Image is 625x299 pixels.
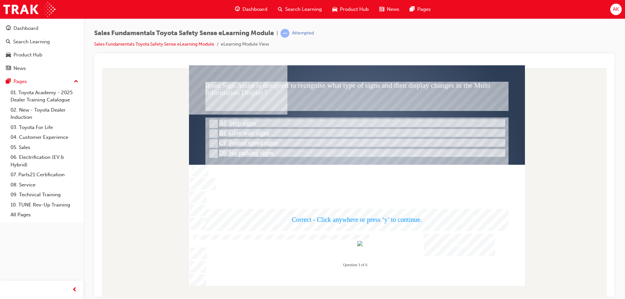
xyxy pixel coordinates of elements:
[221,41,269,48] li: eLearning Module View
[281,29,289,38] span: learningRecordVerb_ATTEMPT-icon
[3,49,81,61] a: Product Hub
[610,4,622,15] button: AK
[410,5,415,13] span: pages-icon
[3,36,81,48] a: Search Learning
[6,52,11,58] span: car-icon
[3,22,81,34] a: Dashboard
[374,3,405,16] a: news-iconNews
[242,6,267,13] span: Dashboard
[278,5,282,13] span: search-icon
[3,21,81,75] button: DashboardSearch LearningProduct HubNews
[417,6,431,13] span: Pages
[6,79,11,85] span: pages-icon
[8,190,81,200] a: 09. Technical Training
[8,142,81,153] a: 05. Sales
[8,180,81,190] a: 08. Service
[74,77,78,86] span: up-icon
[13,78,27,85] div: Pages
[235,5,240,13] span: guage-icon
[13,38,50,46] div: Search Learning
[327,3,374,16] a: car-iconProduct Hub
[405,3,436,16] a: pages-iconPages
[8,132,81,142] a: 04. Customer Experience
[72,286,77,294] span: prev-icon
[3,75,81,88] button: Pages
[94,30,274,37] span: Sales Fundamentals Toyota Safety Sense eLearning Module
[8,88,81,105] a: 01. Toyota Academy - 2025 Dealer Training Catalogue
[277,30,278,37] span: |
[230,3,273,16] a: guage-iconDashboard
[3,62,81,75] a: News
[387,6,399,13] span: News
[273,3,327,16] a: search-iconSearch Learning
[292,30,314,36] div: Attempted
[13,25,38,32] div: Dashboard
[13,51,42,59] div: Product Hub
[8,105,81,122] a: 02. New - Toyota Dealer Induction
[8,210,81,220] a: All Pages
[613,6,619,13] span: AK
[379,5,384,13] span: news-icon
[340,6,369,13] span: Product Hub
[8,200,81,210] a: 10. TUNE Rev-Up Training
[6,66,11,72] span: news-icon
[6,39,10,45] span: search-icon
[285,6,322,13] span: Search Learning
[332,5,337,13] span: car-icon
[8,122,81,133] a: 03. Toyota For Life
[94,41,214,47] a: Sales Fundamentals Toyota Safety Sense eLearning Module
[8,152,81,170] a: 06. Electrification (EV & Hybrid)
[13,65,26,72] div: News
[6,26,11,32] span: guage-icon
[8,170,81,180] a: 07. Parts21 Certification
[3,2,55,17] img: Trak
